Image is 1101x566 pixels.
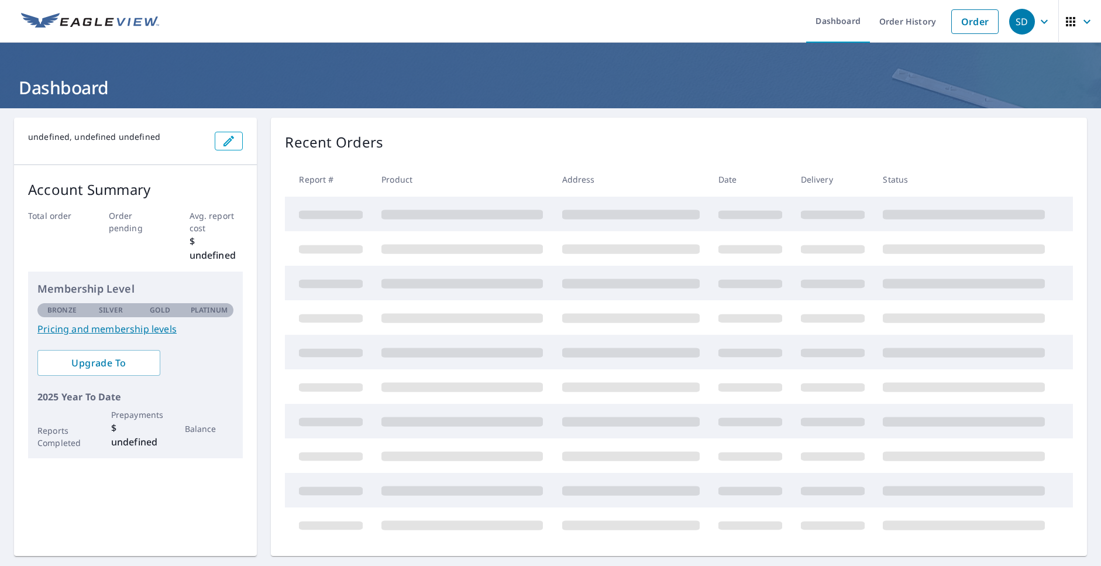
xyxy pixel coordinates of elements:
[553,162,709,197] th: Address
[37,322,233,336] a: Pricing and membership levels
[37,281,233,297] p: Membership Level
[372,162,552,197] th: Product
[111,409,160,421] p: Prepayments
[792,162,874,197] th: Delivery
[99,305,123,315] p: Silver
[47,356,151,369] span: Upgrade To
[37,350,160,376] a: Upgrade To
[285,162,372,197] th: Report #
[1009,9,1035,35] div: SD
[37,424,87,449] p: Reports Completed
[873,162,1054,197] th: Status
[185,423,234,435] p: Balance
[150,305,170,315] p: Gold
[14,76,1087,100] h1: Dashboard
[951,9,999,34] a: Order
[190,234,243,262] p: $ undefined
[47,305,77,315] p: Bronze
[709,162,792,197] th: Date
[109,210,163,234] p: Order pending
[28,179,243,200] p: Account Summary
[28,210,82,222] p: Total order
[37,390,233,404] p: 2025 Year To Date
[21,13,159,30] img: EV Logo
[190,210,243,234] p: Avg. report cost
[191,305,228,315] p: Platinum
[111,421,160,449] p: $ undefined
[285,132,383,153] p: Recent Orders
[28,132,205,142] p: undefined, undefined undefined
